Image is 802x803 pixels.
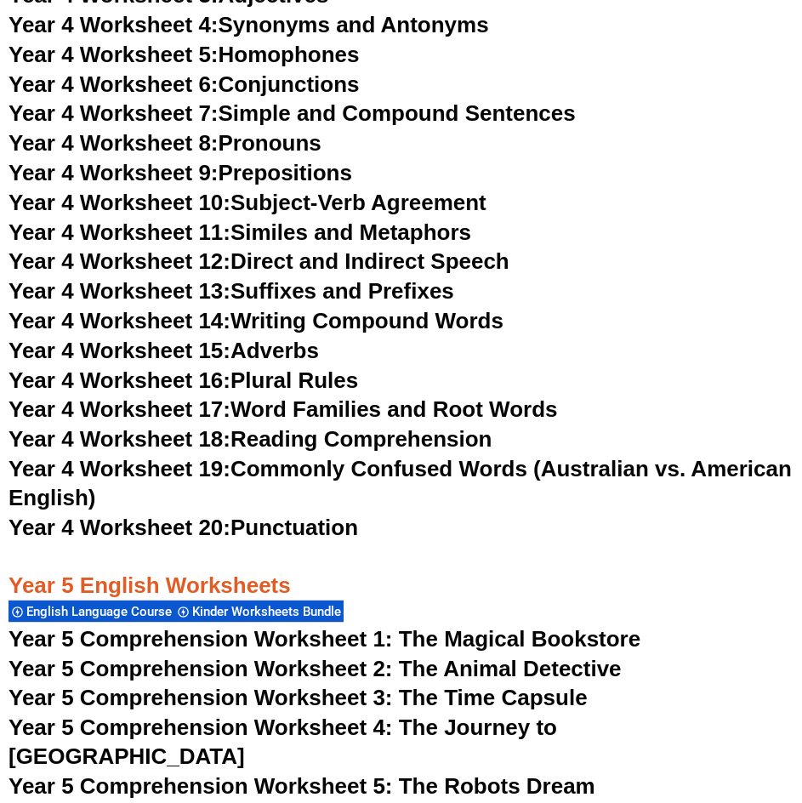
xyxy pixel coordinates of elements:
a: Year 5 Comprehension Worksheet 5: The Robots Dream [9,773,595,799]
div: English Language Course [9,600,174,623]
iframe: Chat Widget [519,611,802,803]
span: Year 4 Worksheet 4: [9,12,219,37]
span: Year 4 Worksheet 9: [9,160,219,185]
a: Year 4 Worksheet 5:Homophones [9,42,360,67]
span: Year 4 Worksheet 16: [9,367,230,393]
span: Year 4 Worksheet 11: [9,219,230,245]
span: Year 4 Worksheet 15: [9,338,230,363]
a: Year 5 Comprehension Worksheet 2: The Animal Detective [9,656,622,681]
a: Year 4 Worksheet 8:Pronouns [9,130,321,156]
a: Year 4 Worksheet 18:Reading Comprehension [9,426,492,452]
span: Year 4 Worksheet 5: [9,42,219,67]
span: Year 4 Worksheet 17: [9,396,230,422]
span: Year 4 Worksheet 6: [9,71,219,97]
a: Year 4 Worksheet 17:Word Families and Root Words [9,396,557,422]
span: Year 4 Worksheet 12: [9,248,230,274]
a: Year 4 Worksheet 12:Direct and Indirect Speech [9,248,509,274]
a: Year 4 Worksheet 7:Simple and Compound Sentences [9,100,576,126]
a: Year 4 Worksheet 14:Writing Compound Words [9,308,503,333]
span: Year 4 Worksheet 7: [9,100,219,126]
a: Year 4 Worksheet 19:Commonly Confused Words (Australian vs. American English) [9,456,792,510]
span: Year 4 Worksheet 13: [9,278,230,304]
span: Year 4 Worksheet 8: [9,130,219,156]
span: Year 4 Worksheet 10: [9,190,230,215]
a: Year 4 Worksheet 11:Similes and Metaphors [9,219,471,245]
a: Year 4 Worksheet 20:Punctuation [9,515,358,540]
a: Year 4 Worksheet 6:Conjunctions [9,71,360,97]
span: Year 4 Worksheet 19: [9,456,230,481]
a: Year 4 Worksheet 9:Prepositions [9,160,352,185]
span: Year 4 Worksheet 20: [9,515,230,540]
span: English Language Course [26,604,177,619]
a: Year 4 Worksheet 10:Subject-Verb Agreement [9,190,486,215]
h3: Year 5 English Worksheets [9,543,793,601]
a: Year 5 Comprehension Worksheet 4: The Journey to [GEOGRAPHIC_DATA] [9,715,557,769]
a: Year 4 Worksheet 4:Synonyms and Antonyms [9,12,489,37]
a: Year 4 Worksheet 13:Suffixes and Prefixes [9,278,454,304]
a: Year 4 Worksheet 16:Plural Rules [9,367,358,393]
span: Year 4 Worksheet 14: [9,308,230,333]
a: Year 5 Comprehension Worksheet 1: The Magical Bookstore [9,626,640,652]
span: Kinder Worksheets Bundle [192,604,346,619]
a: Year 4 Worksheet 15:Adverbs [9,338,319,363]
span: Year 4 Worksheet 18: [9,426,230,452]
div: Kinder Worksheets Bundle [174,600,344,623]
a: Year 5 Comprehension Worksheet 3: The Time Capsule [9,685,588,710]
